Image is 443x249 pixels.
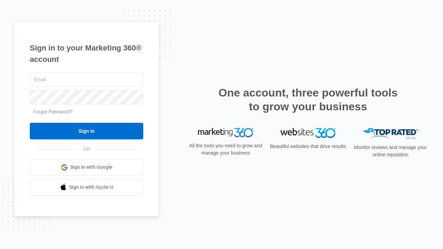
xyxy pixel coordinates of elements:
[280,128,336,138] img: Websites 360
[30,159,143,176] a: Sign in with Google
[198,128,253,138] img: Marketing 360
[187,142,264,157] p: All the tools you need to grow and manage your business
[30,123,143,139] input: Sign In
[33,109,73,114] a: Forgot Password?
[30,179,143,196] a: Sign in with Apple Id
[352,144,429,158] p: Monitor reviews and manage your online reputation
[70,164,112,171] span: Sign in with Google
[69,184,114,191] span: Sign in with Apple Id
[30,42,143,65] h1: Sign in to your Marketing 360® account
[78,146,95,153] span: OR
[269,143,347,150] p: Beautiful websites that drive results
[30,72,143,87] input: Email
[363,128,418,139] img: Top Rated Local
[216,86,400,113] h2: One account, three powerful tools to grow your business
